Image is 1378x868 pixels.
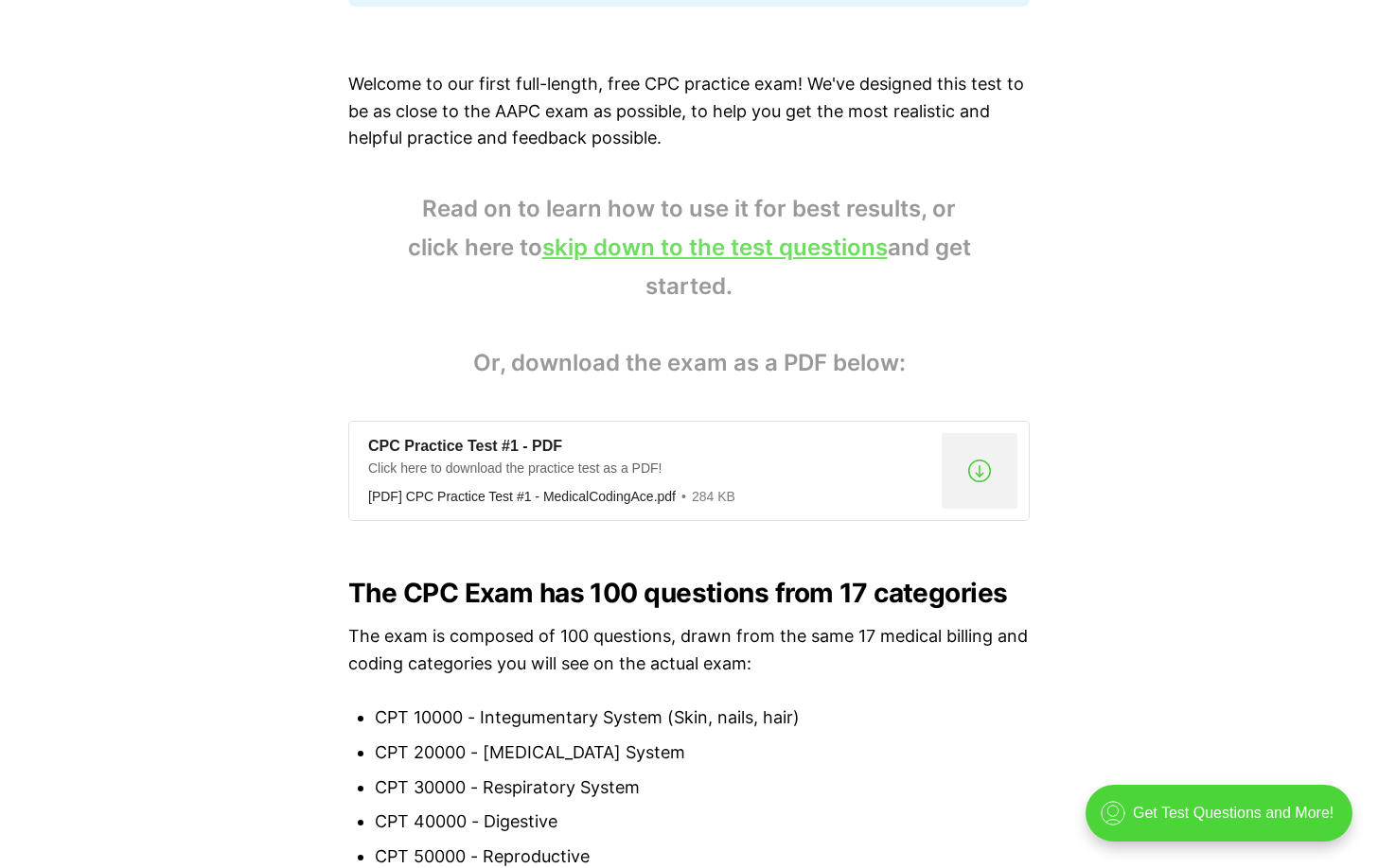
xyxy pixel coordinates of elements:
[375,739,1030,767] li: CPT 20000 - [MEDICAL_DATA] System
[375,774,1030,802] li: CPT 30000 - Respiratory System
[348,71,1030,152] p: Welcome to our first full-length, free CPC practice exam! We've designed this test to be as close...
[348,623,1030,678] p: The exam is composed of 100 questions, drawn from the same 17 medical billing and coding categori...
[368,437,934,457] div: CPC Practice Test #1 - PDF
[368,460,934,483] div: Click here to download the practice test as a PDF!
[676,488,735,505] div: 284 KB
[348,421,1030,521] a: CPC Practice Test #1 - PDFClick here to download the practice test as a PDF![PDF] CPC Practice Te...
[375,808,1030,836] li: CPT 40000 - Digestive
[368,489,676,504] div: [PDF] CPC Practice Test #1 - MedicalCodingAce.pdf
[348,578,1030,608] h2: The CPC Exam has 100 questions from 17 categories
[348,190,1030,383] blockquote: Read on to learn how to use it for best results, or click here to and get started. Or, download t...
[542,234,888,261] a: skip down to the test questions
[1069,775,1378,868] iframe: portal-trigger
[375,704,1030,732] li: CPT 10000 - Integumentary System (Skin, nails, hair)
